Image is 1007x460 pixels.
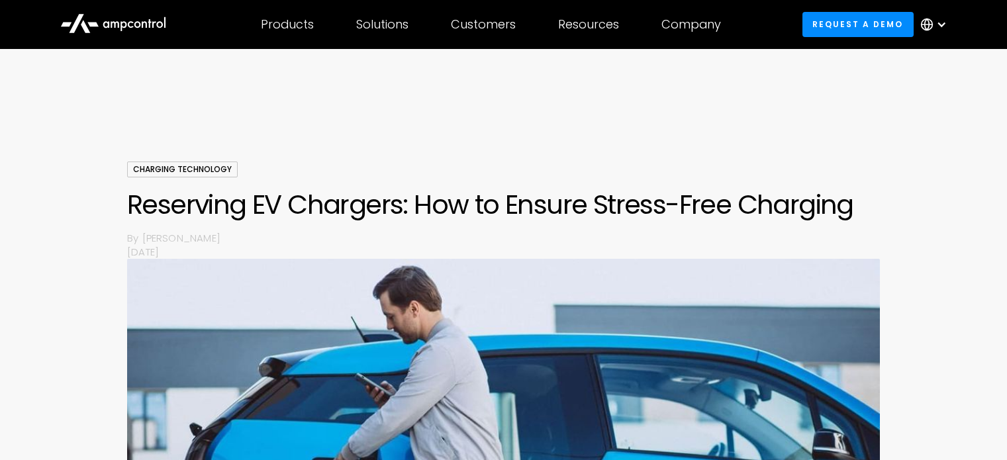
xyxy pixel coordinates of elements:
[451,17,516,32] div: Customers
[661,17,721,32] div: Company
[127,161,238,177] div: Charging Technology
[558,17,619,32] div: Resources
[127,189,880,220] h1: Reserving EV Chargers: How to Ensure Stress-Free Charging
[356,17,408,32] div: Solutions
[261,17,314,32] div: Products
[142,231,880,245] p: [PERSON_NAME]
[127,231,142,245] p: By
[802,12,914,36] a: Request a demo
[127,245,880,259] p: [DATE]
